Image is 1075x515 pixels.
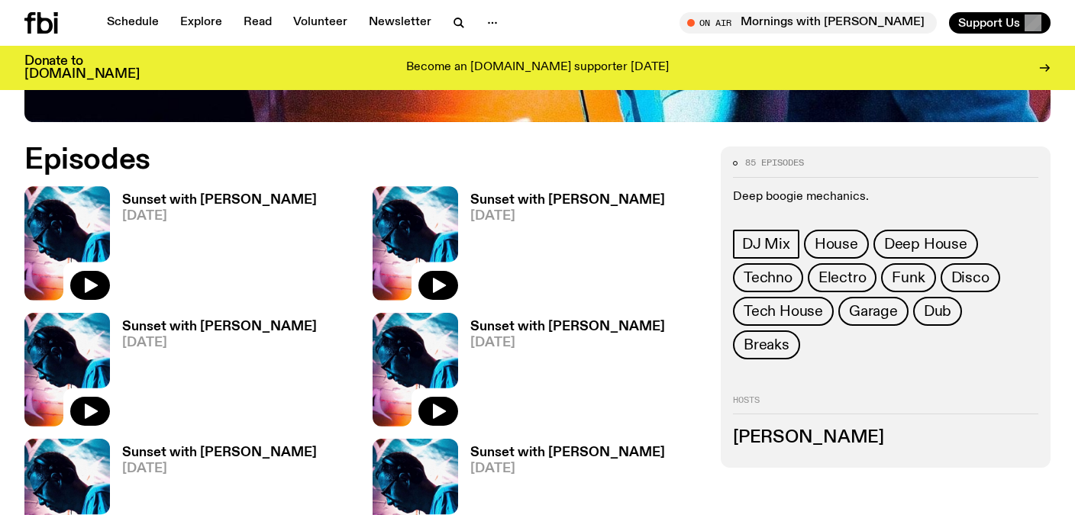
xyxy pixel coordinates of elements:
[808,263,877,292] a: Electro
[470,194,665,207] h3: Sunset with [PERSON_NAME]
[733,330,800,359] a: Breaks
[470,336,665,349] span: [DATE]
[884,236,967,253] span: Deep House
[744,336,789,353] span: Breaks
[881,263,935,292] a: Funk
[470,320,665,333] h3: Sunset with [PERSON_NAME]
[733,396,1038,414] h2: Hosts
[406,61,669,75] p: Become an [DOMAIN_NAME] supporter [DATE]
[122,462,317,475] span: [DATE]
[24,186,110,300] img: Simon Caldwell stands side on, looking downwards. He has headphones on. Behind him is a brightly ...
[804,230,869,259] a: House
[733,190,1038,204] p: Deep boogie mechanics.
[458,194,665,300] a: Sunset with [PERSON_NAME][DATE]
[680,12,937,34] button: On AirMornings with [PERSON_NAME]
[744,269,793,286] span: Techno
[849,303,898,320] span: Garage
[110,320,317,426] a: Sunset with [PERSON_NAME][DATE]
[941,263,1000,292] a: Disco
[470,462,665,475] span: [DATE]
[838,297,909,326] a: Garage
[873,230,978,259] a: Deep House
[949,12,1051,34] button: Support Us
[470,446,665,459] h3: Sunset with [PERSON_NAME]
[24,146,702,174] h2: Episodes
[122,336,317,349] span: [DATE]
[24,55,140,81] h3: Donate to [DOMAIN_NAME]
[234,12,281,34] a: Read
[742,236,790,253] span: DJ Mix
[815,236,858,253] span: House
[733,430,1038,446] h3: [PERSON_NAME]
[122,194,317,207] h3: Sunset with [PERSON_NAME]
[373,313,458,426] img: Simon Caldwell stands side on, looking downwards. He has headphones on. Behind him is a brightly ...
[924,303,951,320] span: Dub
[958,16,1020,30] span: Support Us
[122,320,317,333] h3: Sunset with [PERSON_NAME]
[745,159,804,167] span: 85 episodes
[744,303,823,320] span: Tech House
[733,263,803,292] a: Techno
[24,313,110,426] img: Simon Caldwell stands side on, looking downwards. He has headphones on. Behind him is a brightly ...
[818,269,867,286] span: Electro
[913,297,962,326] a: Dub
[733,297,834,326] a: Tech House
[470,210,665,223] span: [DATE]
[98,12,168,34] a: Schedule
[110,194,317,300] a: Sunset with [PERSON_NAME][DATE]
[458,320,665,426] a: Sunset with [PERSON_NAME][DATE]
[373,186,458,300] img: Simon Caldwell stands side on, looking downwards. He has headphones on. Behind him is a brightly ...
[171,12,231,34] a: Explore
[360,12,441,34] a: Newsletter
[951,269,989,286] span: Disco
[284,12,357,34] a: Volunteer
[733,230,799,259] a: DJ Mix
[122,210,317,223] span: [DATE]
[122,446,317,459] h3: Sunset with [PERSON_NAME]
[892,269,925,286] span: Funk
